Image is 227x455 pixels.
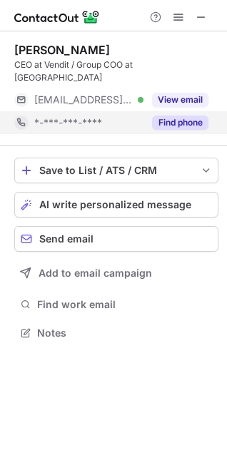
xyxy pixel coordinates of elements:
[14,58,218,84] div: CEO at Vendit / Group COO at [GEOGRAPHIC_DATA]
[39,165,193,176] div: Save to List / ATS / CRM
[39,199,191,210] span: AI write personalized message
[39,233,94,245] span: Send email
[14,323,218,343] button: Notes
[152,116,208,130] button: Reveal Button
[14,158,218,183] button: save-profile-one-click
[39,267,152,279] span: Add to email campaign
[14,226,218,252] button: Send email
[14,192,218,218] button: AI write personalized message
[37,298,213,311] span: Find work email
[34,93,133,106] span: [EMAIL_ADDRESS][DOMAIN_NAME]
[37,327,213,339] span: Notes
[152,93,208,107] button: Reveal Button
[14,260,218,286] button: Add to email campaign
[14,9,100,26] img: ContactOut v5.3.10
[14,295,218,315] button: Find work email
[14,43,110,57] div: [PERSON_NAME]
